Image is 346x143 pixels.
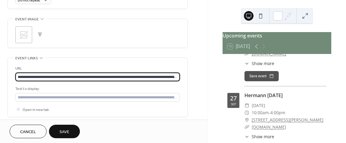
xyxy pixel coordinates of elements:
[223,32,331,39] div: Upcoming events
[244,124,249,131] div: ​
[244,102,249,109] div: ​
[59,129,69,135] span: Save
[10,125,47,138] button: Cancel
[244,60,249,67] div: ​
[252,109,269,116] span: 10:00am
[252,124,286,130] a: [DOMAIN_NAME]
[15,16,39,22] span: Event image
[270,109,285,116] span: 4:00pm
[244,109,249,116] div: ​
[20,129,36,135] span: Cancel
[244,71,279,81] button: Save event
[244,133,274,140] button: ​Show more
[15,86,179,92] div: Text to display
[244,92,283,99] a: Hermann [DATE]
[49,125,80,138] button: Save
[15,65,179,72] div: URL
[244,50,249,57] div: ​
[252,116,323,124] a: [STREET_ADDRESS][PERSON_NAME]
[23,107,49,113] span: Open in new tab
[252,60,274,67] span: Show more
[244,116,249,124] div: ​
[15,26,32,43] div: ;
[244,133,249,140] div: ​
[15,55,38,61] span: Event links
[252,102,265,109] span: [DATE]
[231,103,236,106] div: Sep
[252,133,274,140] span: Show more
[230,95,237,101] div: 27
[244,60,274,67] button: ​Show more
[269,109,270,116] span: -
